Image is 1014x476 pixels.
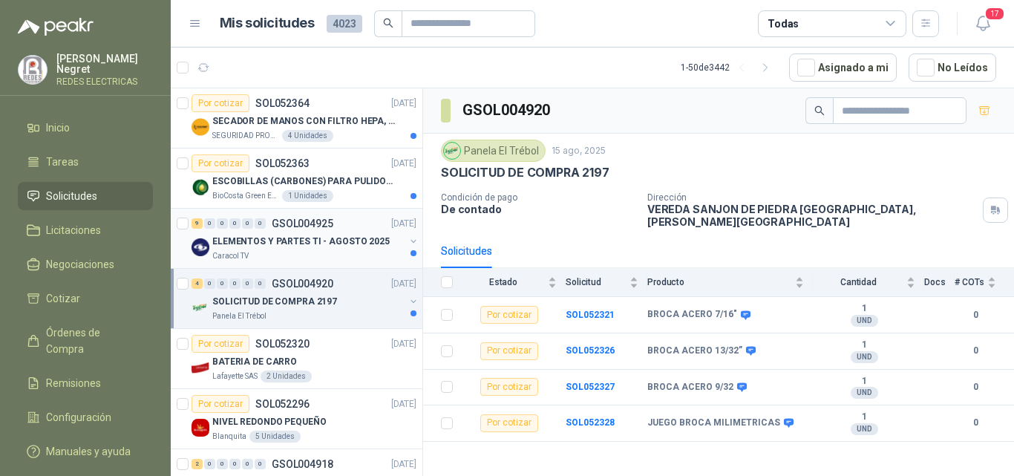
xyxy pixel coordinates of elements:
[212,415,326,429] p: NIVEL REDONDO PEQUEÑO
[647,277,792,287] span: Producto
[242,278,253,289] div: 0
[566,417,615,428] a: SOL052328
[462,277,545,287] span: Estado
[192,218,203,229] div: 9
[955,416,996,430] b: 0
[647,268,813,297] th: Producto
[391,457,416,472] p: [DATE]
[18,319,153,363] a: Órdenes de Compra
[480,414,538,432] div: Por cotizar
[566,345,615,356] a: SOL052326
[212,371,258,382] p: Lafayette SAS
[282,130,333,142] div: 4 Unidades
[441,192,635,203] p: Condición de pago
[212,310,266,322] p: Panela El Trébol
[192,299,209,316] img: Company Logo
[18,284,153,313] a: Cotizar
[46,120,70,136] span: Inicio
[566,310,615,320] a: SOL052321
[242,218,253,229] div: 0
[192,154,249,172] div: Por cotizar
[192,335,249,353] div: Por cotizar
[391,217,416,231] p: [DATE]
[212,190,279,202] p: BioCosta Green Energy S.A.S
[192,275,419,322] a: 4 0 0 0 0 0 GSOL004920[DATE] Company LogoSOLICITUD DE COMPRA 2197Panela El Trébol
[441,165,609,180] p: SOLICITUD DE COMPRA 2197
[18,250,153,278] a: Negociaciones
[171,88,422,149] a: Por cotizarSOL052364[DATE] Company LogoSECADOR DE MANOS CON FILTRO HEPA, SECADO RAPIDOSEGURIDAD P...
[391,97,416,111] p: [DATE]
[813,277,903,287] span: Cantidad
[552,144,606,158] p: 15 ago, 2025
[192,118,209,136] img: Company Logo
[462,99,552,122] h3: GSOL004920
[851,423,878,435] div: UND
[192,215,419,262] a: 9 0 0 0 0 0 GSOL004925[DATE] Company LogoELEMENTOS Y PARTES TI - AGOSTO 2025Caracol TV
[192,94,249,112] div: Por cotizar
[814,105,825,116] span: search
[192,419,209,437] img: Company Logo
[56,53,153,74] p: [PERSON_NAME] Negret
[441,243,492,259] div: Solicitudes
[255,218,266,229] div: 0
[383,18,393,28] span: search
[391,277,416,291] p: [DATE]
[462,268,566,297] th: Estado
[391,397,416,411] p: [DATE]
[444,143,460,159] img: Company Logo
[220,13,315,34] h1: Mis solicitudes
[46,409,111,426] span: Configuración
[217,278,228,289] div: 0
[212,355,297,369] p: BATERIA DE CARRO
[204,278,215,289] div: 0
[212,295,337,309] p: SOLICITUD DE COMPRA 2197
[229,459,241,469] div: 0
[441,203,635,215] p: De contado
[255,459,266,469] div: 0
[19,56,47,84] img: Company Logo
[647,345,742,357] b: BROCA ACERO 13/32”
[391,157,416,171] p: [DATE]
[272,278,333,289] p: GSOL004920
[46,188,97,204] span: Solicitudes
[272,459,333,469] p: GSOL004918
[813,339,915,351] b: 1
[851,315,878,327] div: UND
[851,351,878,363] div: UND
[955,344,996,358] b: 0
[192,359,209,376] img: Company Logo
[212,130,279,142] p: SEGURIDAD PROVISER LTDA
[18,437,153,466] a: Manuales y ayuda
[192,278,203,289] div: 4
[249,431,301,443] div: 5 Unidades
[984,7,1005,21] span: 17
[566,382,615,392] a: SOL052327
[909,53,996,82] button: No Leídos
[46,325,139,357] span: Órdenes de Compra
[261,371,312,382] div: 2 Unidades
[924,268,955,297] th: Docs
[851,387,878,399] div: UND
[955,308,996,322] b: 0
[566,277,627,287] span: Solicitud
[18,18,94,36] img: Logo peakr
[212,431,246,443] p: Blanquita
[647,192,977,203] p: Dirección
[46,375,101,391] span: Remisiones
[272,218,333,229] p: GSOL004925
[255,339,310,349] p: SOL052320
[46,222,101,238] span: Licitaciones
[46,443,131,460] span: Manuales y ayuda
[813,303,915,315] b: 1
[212,235,390,249] p: ELEMENTOS Y PARTES TI - AGOSTO 2025
[18,182,153,210] a: Solicitudes
[212,175,397,189] p: ESCOBILLAS (CARBONES) PARA PULIDORA DEWALT
[647,417,780,429] b: JUEGO BROCA MILIMETRICAS
[813,376,915,388] b: 1
[217,218,228,229] div: 0
[391,337,416,351] p: [DATE]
